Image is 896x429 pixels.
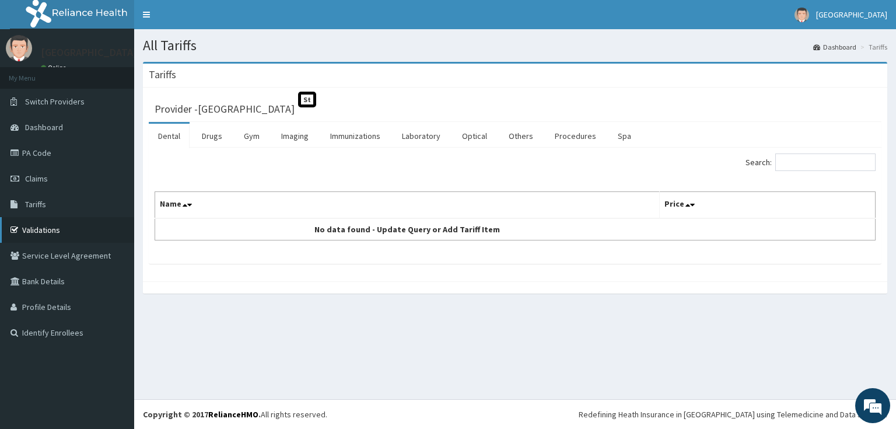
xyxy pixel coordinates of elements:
h3: Tariffs [149,69,176,80]
img: User Image [794,8,809,22]
strong: Copyright © 2017 . [143,409,261,420]
td: No data found - Update Query or Add Tariff Item [155,218,660,240]
a: Drugs [192,124,232,148]
a: Spa [608,124,640,148]
span: Tariffs [25,199,46,210]
a: Dental [149,124,190,148]
input: Search: [775,154,876,171]
label: Search: [745,154,876,171]
span: Claims [25,173,48,184]
a: Imaging [272,124,318,148]
span: Dashboard [25,122,63,132]
img: User Image [6,35,32,61]
th: Name [155,192,660,219]
h1: All Tariffs [143,38,887,53]
a: Dashboard [813,42,856,52]
a: Others [499,124,542,148]
span: Switch Providers [25,96,85,107]
a: Optical [453,124,496,148]
a: RelianceHMO [208,409,258,420]
p: [GEOGRAPHIC_DATA] [41,47,137,58]
h3: Provider - [GEOGRAPHIC_DATA] [155,104,295,114]
a: Procedures [545,124,605,148]
a: Gym [235,124,269,148]
a: Online [41,64,69,72]
span: [GEOGRAPHIC_DATA] [816,9,887,20]
a: Laboratory [393,124,450,148]
a: Immunizations [321,124,390,148]
footer: All rights reserved. [134,399,896,429]
span: St [298,92,316,107]
th: Price [659,192,876,219]
div: Redefining Heath Insurance in [GEOGRAPHIC_DATA] using Telemedicine and Data Science! [579,409,887,420]
li: Tariffs [857,42,887,52]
